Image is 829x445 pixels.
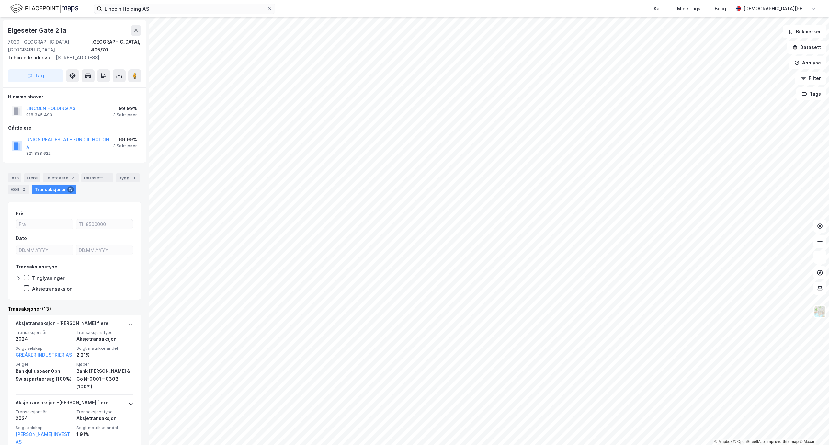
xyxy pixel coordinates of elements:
[70,175,76,181] div: 2
[767,439,799,444] a: Improve this map
[744,5,808,13] div: [DEMOGRAPHIC_DATA][PERSON_NAME]
[76,367,133,391] div: Bank [PERSON_NAME] & Co N-0001 – 0303 (100%)
[76,409,133,415] span: Transaksjonstype
[16,425,73,430] span: Solgt selskap
[797,414,829,445] div: Kontrollprogram for chat
[789,56,826,69] button: Analyse
[76,346,133,351] span: Solgt matrikkelandel
[26,151,51,156] div: 821 838 622
[16,319,108,330] div: Aksjetransaksjon - [PERSON_NAME] flere
[76,330,133,335] span: Transaksjonstype
[787,41,826,54] button: Datasett
[715,5,726,13] div: Bolig
[24,173,40,182] div: Eiere
[76,219,133,229] input: Til 8500000
[113,105,137,112] div: 99.99%
[16,263,57,271] div: Transaksjonstype
[16,330,73,335] span: Transaksjonsår
[76,415,133,422] div: Aksjetransaksjon
[814,305,826,318] img: Z
[677,5,700,13] div: Mine Tags
[8,305,141,313] div: Transaksjoner (13)
[714,439,732,444] a: Mapbox
[10,3,78,14] img: logo.f888ab2527a4732fd821a326f86c7f29.svg
[26,112,52,118] div: 918 345 493
[104,175,111,181] div: 1
[797,414,829,445] iframe: Chat Widget
[16,361,73,367] span: Selger
[16,399,108,409] div: Aksjetransaksjon - [PERSON_NAME] flere
[8,185,29,194] div: ESG
[795,72,826,85] button: Filter
[20,186,27,193] div: 2
[16,415,73,422] div: 2024
[654,5,663,13] div: Kart
[16,335,73,343] div: 2024
[783,25,826,38] button: Bokmerker
[76,425,133,430] span: Solgt matrikkelandel
[16,367,73,383] div: Bankjuliusbaer Obh. Swisspartnersag (100%)
[76,430,133,438] div: 1.91%
[16,234,27,242] div: Dato
[796,87,826,100] button: Tags
[116,173,140,182] div: Bygg
[8,124,141,132] div: Gårdeiere
[8,173,21,182] div: Info
[76,335,133,343] div: Aksjetransaksjon
[32,185,76,194] div: Transaksjoner
[67,186,74,193] div: 13
[113,112,137,118] div: 3 Seksjoner
[32,275,65,281] div: Tinglysninger
[76,361,133,367] span: Kjøper
[8,25,67,36] div: Elgeseter Gate 21a
[8,55,56,60] span: Tilhørende adresser:
[76,351,133,359] div: 2.21%
[131,175,137,181] div: 1
[8,93,141,101] div: Hjemmelshaver
[32,286,73,292] div: Aksjetransaksjon
[733,439,765,444] a: OpenStreetMap
[91,38,141,54] div: [GEOGRAPHIC_DATA], 405/70
[81,173,113,182] div: Datasett
[113,136,137,143] div: 69.99%
[16,409,73,415] span: Transaksjonsår
[16,346,73,351] span: Solgt selskap
[16,431,70,445] a: [PERSON_NAME] INVEST AS
[102,4,267,14] input: Søk på adresse, matrikkel, gårdeiere, leietakere eller personer
[16,219,73,229] input: Fra
[8,54,136,62] div: [STREET_ADDRESS]
[113,143,137,149] div: 3 Seksjoner
[16,210,25,218] div: Pris
[16,352,72,358] a: GREÅKER INDUSTRIER AS
[76,245,133,255] input: DD.MM.YYYY
[43,173,79,182] div: Leietakere
[8,38,91,54] div: 7030, [GEOGRAPHIC_DATA], [GEOGRAPHIC_DATA]
[16,245,73,255] input: DD.MM.YYYY
[8,69,63,82] button: Tag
